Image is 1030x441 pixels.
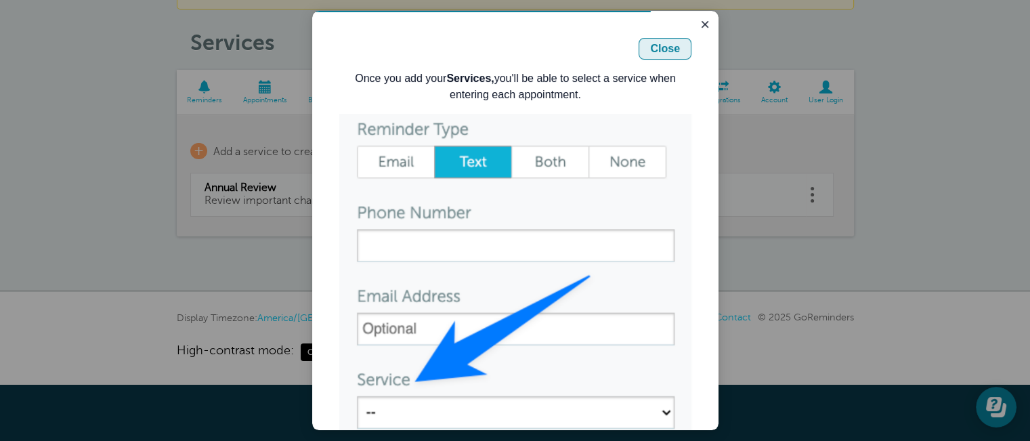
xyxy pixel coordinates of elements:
[338,30,368,46] div: Close
[134,62,181,73] b: Services,
[312,11,718,430] iframe: modal
[27,60,379,92] p: Once you add your you'll be able to select a service when entering each appointment.
[385,5,401,22] button: Close guide
[27,27,379,435] div: Guide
